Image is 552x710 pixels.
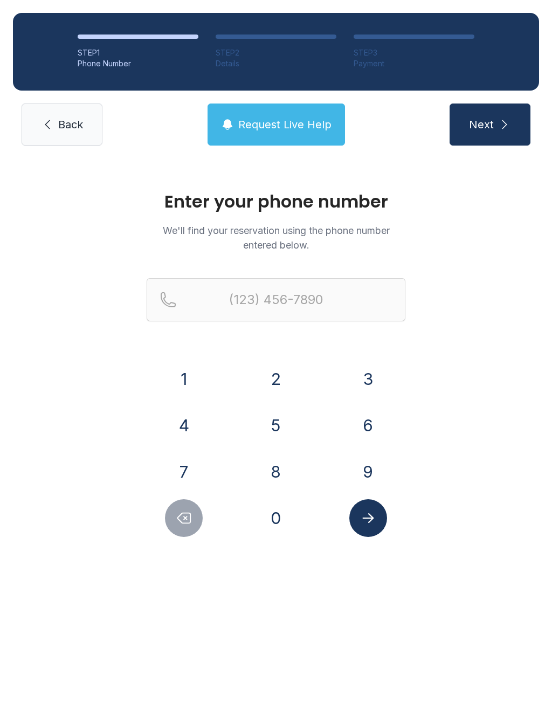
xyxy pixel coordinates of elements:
[257,499,295,537] button: 0
[257,453,295,491] button: 8
[58,117,83,132] span: Back
[165,360,203,398] button: 1
[216,58,336,69] div: Details
[147,278,405,321] input: Reservation phone number
[349,360,387,398] button: 3
[469,117,494,132] span: Next
[147,193,405,210] h1: Enter your phone number
[165,406,203,444] button: 4
[349,453,387,491] button: 9
[354,58,474,69] div: Payment
[238,117,332,132] span: Request Live Help
[349,499,387,537] button: Submit lookup form
[349,406,387,444] button: 6
[257,360,295,398] button: 2
[147,223,405,252] p: We'll find your reservation using the phone number entered below.
[165,499,203,537] button: Delete number
[257,406,295,444] button: 5
[354,47,474,58] div: STEP 3
[78,47,198,58] div: STEP 1
[78,58,198,69] div: Phone Number
[216,47,336,58] div: STEP 2
[165,453,203,491] button: 7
